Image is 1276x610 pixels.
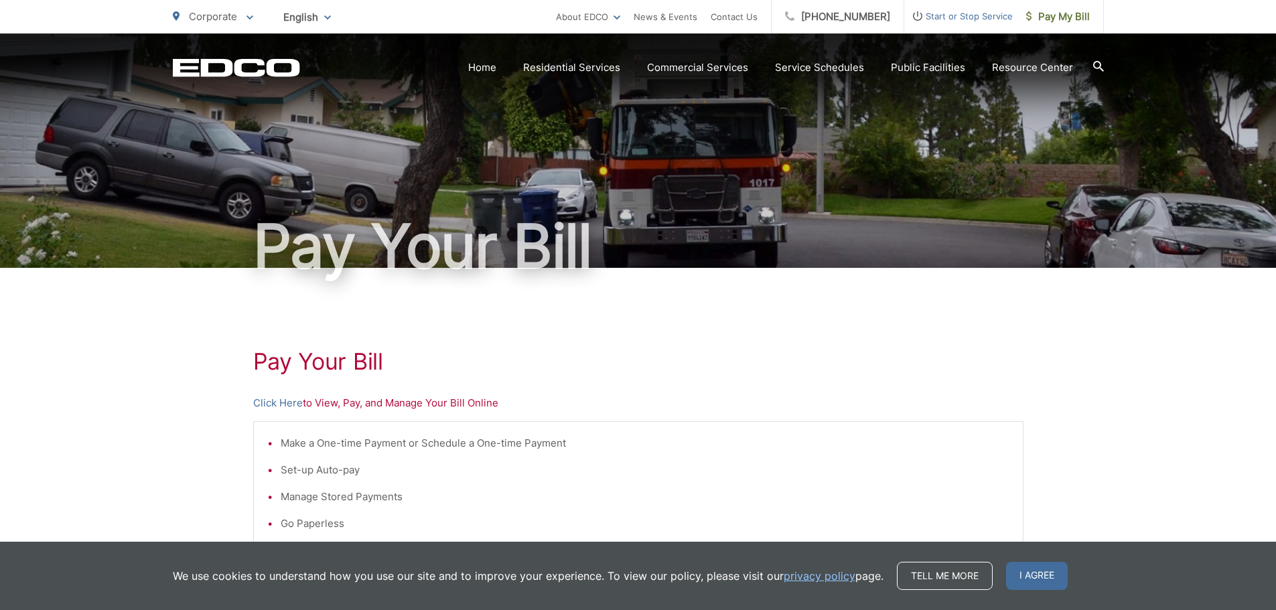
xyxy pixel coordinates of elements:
[273,5,341,29] span: English
[523,60,620,76] a: Residential Services
[647,60,748,76] a: Commercial Services
[253,348,1023,375] h1: Pay Your Bill
[281,435,1009,451] li: Make a One-time Payment or Schedule a One-time Payment
[891,60,965,76] a: Public Facilities
[556,9,620,25] a: About EDCO
[173,213,1104,280] h1: Pay Your Bill
[1006,562,1068,590] span: I agree
[1026,9,1090,25] span: Pay My Bill
[992,60,1073,76] a: Resource Center
[253,395,303,411] a: Click Here
[281,462,1009,478] li: Set-up Auto-pay
[711,9,758,25] a: Contact Us
[173,568,883,584] p: We use cookies to understand how you use our site and to improve your experience. To view our pol...
[634,9,697,25] a: News & Events
[775,60,864,76] a: Service Schedules
[468,60,496,76] a: Home
[189,10,237,23] span: Corporate
[281,489,1009,505] li: Manage Stored Payments
[784,568,855,584] a: privacy policy
[281,516,1009,532] li: Go Paperless
[173,58,300,77] a: EDCD logo. Return to the homepage.
[897,562,993,590] a: Tell me more
[253,395,1023,411] p: to View, Pay, and Manage Your Bill Online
